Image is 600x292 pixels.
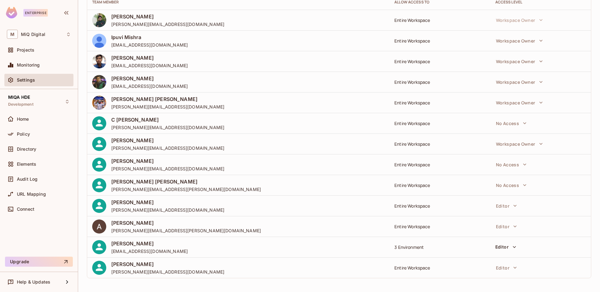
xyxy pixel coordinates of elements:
div: 3 Environment [394,244,485,250]
span: [PERSON_NAME] [PERSON_NAME] [111,178,261,185]
span: [PERSON_NAME] [111,13,224,20]
button: No Access [493,117,530,129]
img: SReyMgAAAABJRU5ErkJggg== [6,7,17,18]
div: Entire Workspace [394,265,485,271]
button: Workspace Owner [493,76,546,88]
span: [PERSON_NAME] [111,240,188,247]
span: [PERSON_NAME][EMAIL_ADDRESS][DOMAIN_NAME] [111,269,224,275]
span: [EMAIL_ADDRESS][DOMAIN_NAME] [111,42,188,48]
button: Workspace Owner [493,138,546,150]
button: Workspace Owner [493,55,546,68]
div: Entire Workspace [394,224,485,229]
span: Workspace: MiQ Digital [21,32,45,37]
div: Entire Workspace [394,38,485,44]
img: ACg8ocL3e0WjggdcpJlujduNnVA4mpmIXXCjEwg0MwQiPM0NQ2kMhvM=s96-c [92,13,106,27]
img: ACg8ocL9mo8vZ-jYOeB77oj9asxo54zfqrLswiGOA6FbuCO1q4owyjc2=s96-c [92,75,106,89]
span: [PERSON_NAME] [111,158,224,164]
span: [PERSON_NAME][EMAIL_ADDRESS][PERSON_NAME][DOMAIN_NAME] [111,228,261,234]
span: M [7,30,18,39]
span: MIQA HDE [8,95,30,100]
img: ALV-UjUDT_Qvwk7CVreOCrb90hH3wU0-0Kai4ds-xdH9VHn36LarGNa7MJjsUnmWLjzr__phr7fy8cwQ3tvd07pJHAeog01lb... [92,34,106,48]
img: ACg8ocIymhgwcr4doH2lcyVCEpIoEXakX1yhqnWU8aeYRdfHyhPBFQ=s96-c [92,219,106,234]
span: [PERSON_NAME][EMAIL_ADDRESS][DOMAIN_NAME] [111,166,224,172]
div: Enterprise [23,9,48,17]
span: Ipuvi Mishra [111,34,188,41]
button: Workspace Owner [493,34,546,47]
div: Entire Workspace [394,141,485,147]
button: No Access [493,158,530,171]
button: Workspace Owner [493,14,546,26]
div: Entire Workspace [394,162,485,168]
span: Elements [17,162,36,167]
span: [PERSON_NAME][EMAIL_ADDRESS][DOMAIN_NAME] [111,145,224,151]
button: Editor [493,261,520,274]
div: Entire Workspace [394,58,485,64]
span: [PERSON_NAME][EMAIL_ADDRESS][DOMAIN_NAME] [111,124,224,130]
span: Projects [17,48,34,53]
span: Directory [17,147,36,152]
span: [PERSON_NAME] [111,54,188,61]
button: Editor [493,220,520,233]
img: ACg8ocKGw2pLJqR-LlZCg5njMbbssePi5DZemt5VrV09-40RQZHtq-L2=s96-c [92,96,106,110]
span: Monitoring [17,63,40,68]
span: [PERSON_NAME] [111,75,188,82]
span: [PERSON_NAME][EMAIL_ADDRESS][DOMAIN_NAME] [111,207,224,213]
div: Entire Workspace [394,120,485,126]
div: Entire Workspace [394,203,485,209]
span: [EMAIL_ADDRESS][DOMAIN_NAME] [111,248,188,254]
button: Editor [493,199,520,212]
button: Upgrade [5,257,73,267]
div: Entire Workspace [394,17,485,23]
span: [PERSON_NAME] [111,137,224,144]
span: Settings [17,78,35,83]
span: [EMAIL_ADDRESS][DOMAIN_NAME] [111,83,188,89]
span: URL Mapping [17,192,46,197]
span: Help & Updates [17,279,50,284]
button: Workspace Owner [493,96,546,109]
button: Editor [493,242,519,252]
div: Entire Workspace [394,182,485,188]
span: [PERSON_NAME][EMAIL_ADDRESS][DOMAIN_NAME] [111,104,224,110]
span: Development [8,102,33,107]
span: [PERSON_NAME] [PERSON_NAME] [111,96,224,103]
span: [PERSON_NAME] [111,199,224,206]
span: [PERSON_NAME][EMAIL_ADDRESS][PERSON_NAME][DOMAIN_NAME] [111,186,261,192]
span: Audit Log [17,177,37,182]
span: [PERSON_NAME] [111,261,224,268]
span: [PERSON_NAME][EMAIL_ADDRESS][DOMAIN_NAME] [111,21,224,27]
img: ACg8ocIlcTj54Nc4YjOKe-ocjNJAkYcOKX7iT72lUU37WF4kVxi4g2s=s96-c [92,54,106,68]
button: No Access [493,179,530,191]
span: [EMAIL_ADDRESS][DOMAIN_NAME] [111,63,188,68]
span: [PERSON_NAME] [111,219,261,226]
span: C [PERSON_NAME] [111,116,224,123]
span: Connect [17,207,34,212]
div: Entire Workspace [394,79,485,85]
span: Policy [17,132,30,137]
div: Entire Workspace [394,100,485,106]
span: Home [17,117,29,122]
